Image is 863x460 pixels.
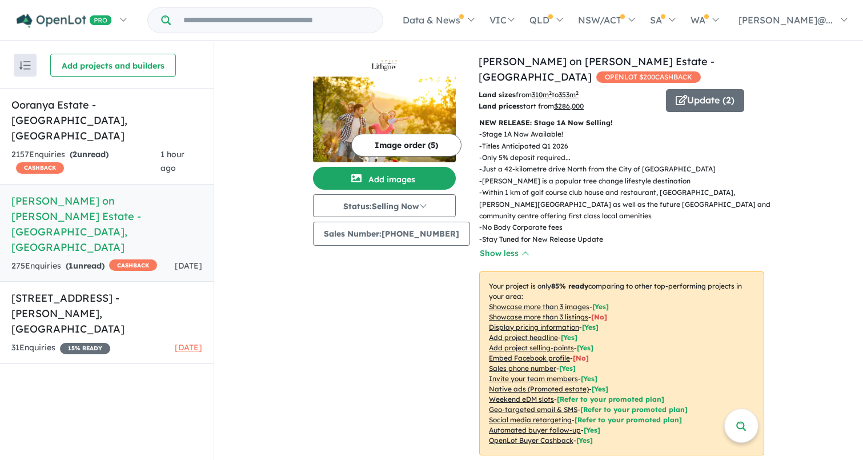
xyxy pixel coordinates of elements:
[66,261,105,271] strong: ( unread)
[489,343,574,352] u: Add project selling-points
[489,313,588,321] u: Showcase more than 3 listings
[479,129,773,140] p: - Stage 1A Now Available!
[592,302,609,311] span: [ Yes ]
[561,333,577,342] span: [ Yes ]
[489,405,577,414] u: Geo-targeted email & SMS
[479,89,657,101] p: from
[576,436,593,445] span: [Yes]
[738,14,833,26] span: [PERSON_NAME]@...
[489,436,573,445] u: OpenLot Buyer Cashback
[313,167,456,190] button: Add images
[489,426,581,434] u: Automated buyer follow-up
[479,234,773,245] p: - Stay Tuned for New Release Update
[489,385,589,393] u: Native ads (Promoted estate)
[173,8,380,33] input: Try estate name, suburb, builder or developer
[479,247,528,260] button: Show less
[479,163,773,175] p: - Just a 42-kilometre drive North from the City of [GEOGRAPHIC_DATA]
[16,162,64,174] span: CASHBACK
[489,364,556,373] u: Sales phone number
[666,89,744,112] button: Update (2)
[479,271,764,455] p: Your project is only comparing to other top-performing projects in your area: - - - - - - - - - -...
[557,395,664,403] span: [Refer to your promoted plan]
[73,149,77,159] span: 2
[489,333,558,342] u: Add project headline
[351,134,461,157] button: Image order (5)
[479,175,773,187] p: - [PERSON_NAME] is a popular tree change lifestyle destination
[489,302,589,311] u: Showcase more than 3 images
[596,71,701,83] span: OPENLOT $ 200 CASHBACK
[11,290,202,337] h5: [STREET_ADDRESS] - [PERSON_NAME] , [GEOGRAPHIC_DATA]
[479,222,773,233] p: - No Body Corporate fees
[479,141,773,152] p: - Titles Anticipated Q1 2026
[50,54,176,77] button: Add projects and builders
[489,415,572,424] u: Social media retargeting
[479,90,516,99] b: Land sizes
[479,117,764,129] p: NEW RELEASE: Stage 1A Now Selling!
[559,364,576,373] span: [ Yes ]
[575,415,682,424] span: [Refer to your promoted plan]
[175,342,202,353] span: [DATE]
[591,313,607,321] span: [ No ]
[573,354,589,362] span: [ No ]
[17,14,112,28] img: Openlot PRO Logo White
[479,102,520,110] b: Land prices
[313,222,470,246] button: Sales Number:[PHONE_NUMBER]
[11,341,110,355] div: 31 Enquir ies
[313,54,456,162] a: Kelly on Lithgow Estate - Beveridge LogoKelly on Lithgow Estate - Beveridge
[109,259,157,271] span: CASHBACK
[11,259,157,273] div: 275 Enquir ies
[479,152,773,163] p: - Only 5% deposit required...
[175,261,202,271] span: [DATE]
[318,58,451,72] img: Kelly on Lithgow Estate - Beveridge Logo
[489,374,578,383] u: Invite your team members
[592,385,608,393] span: [Yes]
[552,90,579,99] span: to
[69,261,73,271] span: 1
[532,90,552,99] u: 310 m
[70,149,109,159] strong: ( unread)
[313,194,456,217] button: Status:Selling Now
[160,149,184,173] span: 1 hour ago
[549,90,552,96] sup: 2
[581,374,597,383] span: [ Yes ]
[479,101,657,112] p: start from
[19,61,31,70] img: sort.svg
[11,193,202,255] h5: [PERSON_NAME] on [PERSON_NAME] Estate - [GEOGRAPHIC_DATA] , [GEOGRAPHIC_DATA]
[489,323,579,331] u: Display pricing information
[559,90,579,99] u: 353 m
[313,77,456,162] img: Kelly on Lithgow Estate - Beveridge
[11,148,160,175] div: 2157 Enquir ies
[489,395,554,403] u: Weekend eDM slots
[479,187,773,222] p: - Within 1 km of golf course club house and restaurant, [GEOGRAPHIC_DATA], [PERSON_NAME][GEOGRAPH...
[554,102,584,110] u: $ 286,000
[576,90,579,96] sup: 2
[582,323,599,331] span: [ Yes ]
[551,282,588,290] b: 85 % ready
[479,55,715,83] a: [PERSON_NAME] on [PERSON_NAME] Estate - [GEOGRAPHIC_DATA]
[60,343,110,354] span: 15 % READY
[584,426,600,434] span: [Yes]
[11,97,202,143] h5: Ooranya Estate - [GEOGRAPHIC_DATA] , [GEOGRAPHIC_DATA]
[580,405,688,414] span: [Refer to your promoted plan]
[577,343,593,352] span: [ Yes ]
[489,354,570,362] u: Embed Facebook profile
